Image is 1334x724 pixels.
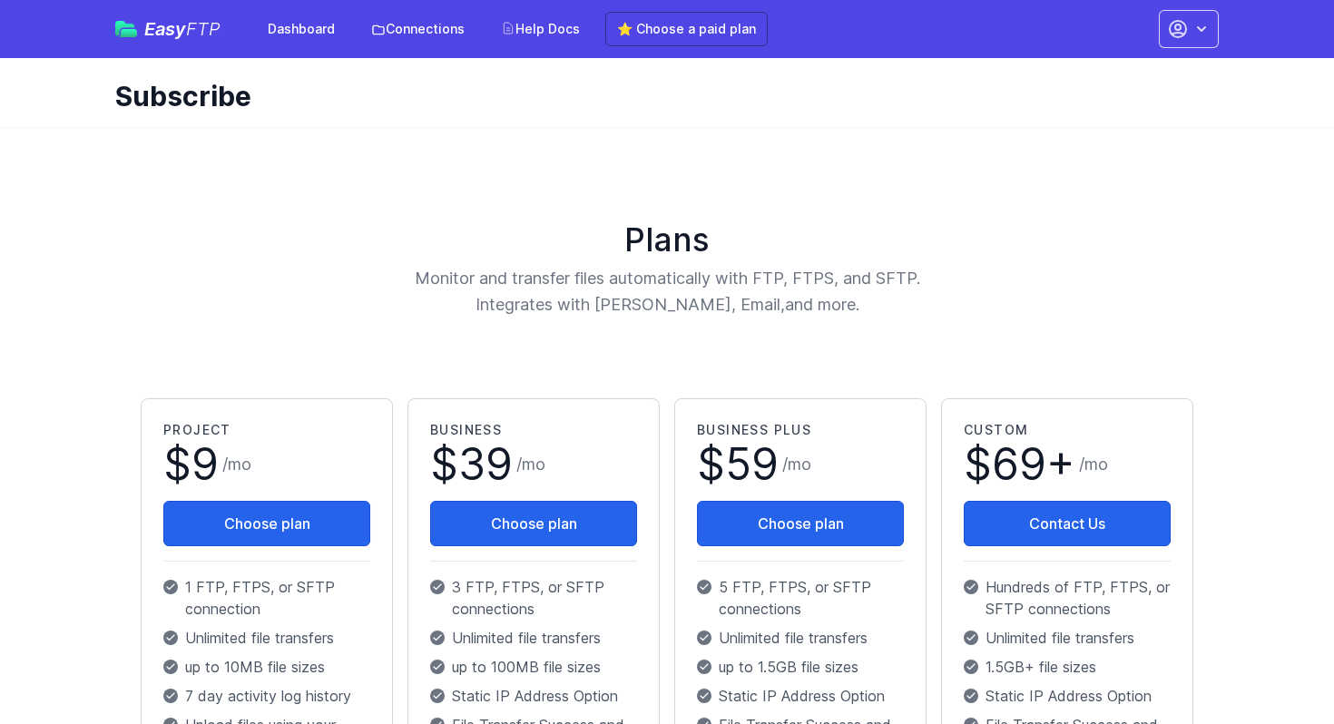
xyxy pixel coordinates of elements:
span: / [782,452,811,477]
a: ⭐ Choose a paid plan [605,12,768,46]
span: $ [430,443,513,486]
p: Monitor and transfer files automatically with FTP, FTPS, and SFTP. Integrates with [PERSON_NAME],... [311,265,1023,318]
p: 1 FTP, FTPS, or SFTP connection [163,576,370,620]
p: 5 FTP, FTPS, or SFTP connections [697,576,904,620]
img: easyftp_logo.png [115,21,137,37]
span: / [1079,452,1108,477]
span: $ [697,443,779,486]
span: mo [522,455,545,474]
span: / [222,452,251,477]
p: Static IP Address Option [430,685,637,707]
p: Unlimited file transfers [697,627,904,649]
p: Unlimited file transfers [430,627,637,649]
p: 3 FTP, FTPS, or SFTP connections [430,576,637,620]
a: Contact Us [964,501,1171,546]
a: Connections [360,13,476,45]
p: Static IP Address Option [964,685,1171,707]
p: 7 day activity log history [163,685,370,707]
h2: Custom [964,421,1171,439]
a: Help Docs [490,13,591,45]
span: 59 [725,437,779,491]
p: Hundreds of FTP, FTPS, or SFTP connections [964,576,1171,620]
h2: Business [430,421,637,439]
button: Choose plan [697,501,904,546]
span: FTP [186,18,221,40]
h2: Project [163,421,370,439]
span: 39 [458,437,513,491]
button: Choose plan [430,501,637,546]
a: Dashboard [257,13,346,45]
span: / [516,452,545,477]
p: up to 1.5GB file sizes [697,656,904,678]
span: Easy [144,20,221,38]
p: Unlimited file transfers [964,627,1171,649]
p: up to 10MB file sizes [163,656,370,678]
span: 9 [191,437,219,491]
span: $ [163,443,219,486]
h1: Plans [133,221,1201,258]
p: 1.5GB+ file sizes [964,656,1171,678]
span: $ [964,443,1075,486]
p: up to 100MB file sizes [430,656,637,678]
span: 69+ [992,437,1075,491]
span: mo [1084,455,1108,474]
h2: Business Plus [697,421,904,439]
h1: Subscribe [115,80,1204,113]
p: Static IP Address Option [697,685,904,707]
a: EasyFTP [115,20,221,38]
span: mo [788,455,811,474]
button: Choose plan [163,501,370,546]
p: Unlimited file transfers [163,627,370,649]
span: mo [228,455,251,474]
